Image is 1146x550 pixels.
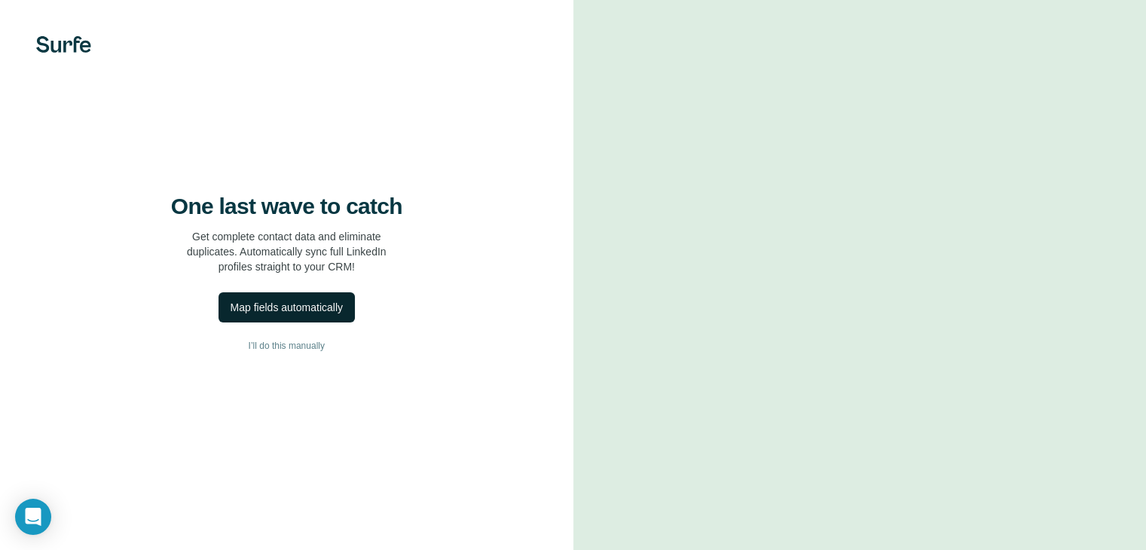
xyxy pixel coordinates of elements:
[249,339,325,353] span: I’ll do this manually
[187,229,387,274] p: Get complete contact data and eliminate duplicates. Automatically sync full LinkedIn profiles str...
[15,499,51,535] div: Open Intercom Messenger
[231,300,343,315] div: Map fields automatically
[30,335,543,357] button: I’ll do this manually
[36,36,91,53] img: Surfe's logo
[171,193,402,220] h4: One last wave to catch
[219,292,355,322] button: Map fields automatically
